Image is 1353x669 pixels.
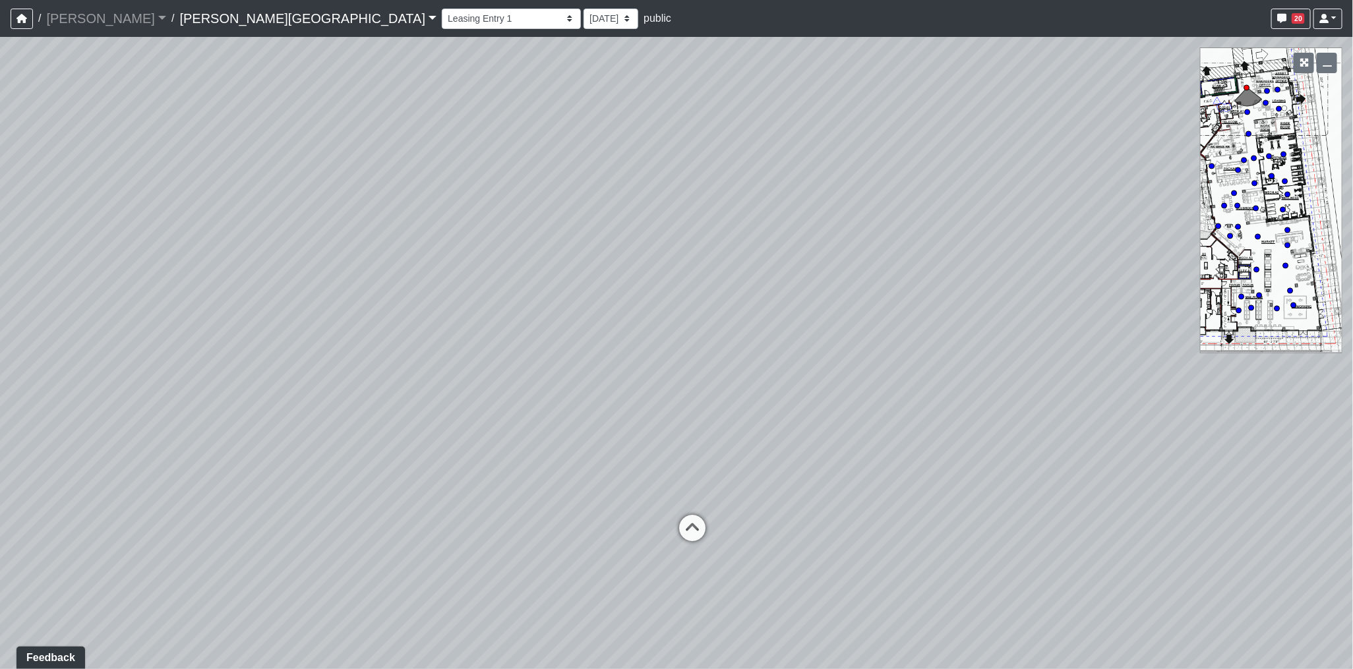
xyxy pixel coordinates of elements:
[179,5,436,32] a: [PERSON_NAME][GEOGRAPHIC_DATA]
[46,5,166,32] a: [PERSON_NAME]
[10,643,88,669] iframe: Ybug feedback widget
[644,13,671,24] span: public
[1271,9,1311,29] button: 20
[166,5,179,32] span: /
[33,5,46,32] span: /
[1292,13,1305,24] span: 20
